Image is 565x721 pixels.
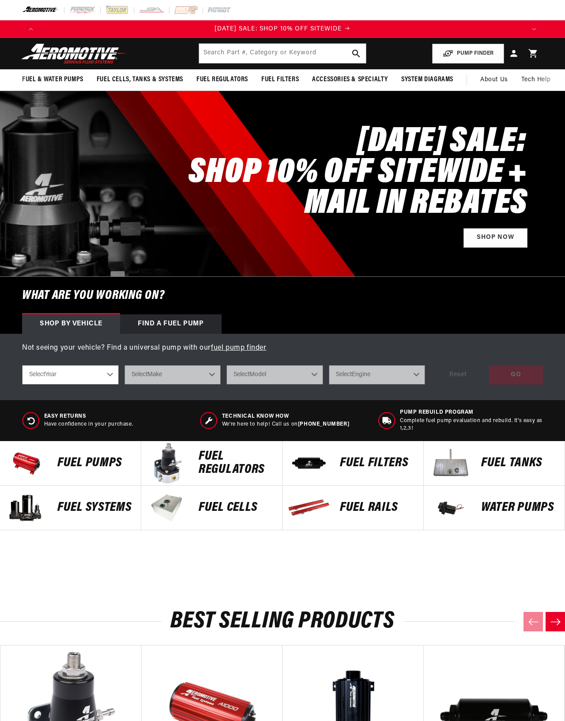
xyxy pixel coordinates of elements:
[44,421,133,428] p: Have confidence in your purchase.
[432,44,504,64] button: PUMP FINDER
[222,421,349,428] p: We’re here to help! Call us on
[141,486,282,530] a: FUEL Cells FUEL Cells
[4,441,49,485] img: Fuel Pumps
[312,75,388,84] span: Accessories & Specialty
[226,365,323,385] select: Model
[141,441,282,486] a: FUEL REGULATORS FUEL REGULATORS
[146,486,190,530] img: FUEL Cells
[424,486,565,530] a: Water Pumps Water Pumps
[329,365,426,385] select: Engine
[546,612,565,631] button: Next slide
[282,441,424,486] a: FUEL FILTERS FUEL FILTERS
[40,24,525,34] a: [DATE] SALE: SHOP 10% OFF SITEWIDE
[400,417,543,432] p: Complete fuel pump evaluation and rebuild. It's easy as 1,2,3!
[199,44,366,63] input: Search by Part Number, Category or Keyword
[15,69,90,90] summary: Fuel & Water Pumps
[215,26,342,32] span: [DATE] SALE: SHOP 10% OFF SITEWIDE
[428,441,472,485] img: Fuel Tanks
[428,486,472,530] img: Water Pumps
[4,486,49,530] img: Fuel Systems
[481,457,556,470] p: Fuel Tanks
[90,69,190,90] summary: Fuel Cells, Tanks & Systems
[515,69,557,91] summary: Tech Help
[347,44,366,63] button: search button
[57,457,132,470] p: Fuel Pumps
[395,69,460,90] summary: System Diagrams
[521,75,550,85] span: Tech Help
[481,501,556,514] p: Water Pumps
[287,441,331,485] img: FUEL FILTERS
[22,75,83,84] span: Fuel & Water Pumps
[146,441,190,485] img: FUEL REGULATORS
[40,24,525,34] div: 1 of 3
[199,501,273,514] p: FUEL Cells
[22,20,40,38] button: Translation missing: en.sections.announcements.previous_announcement
[97,75,183,84] span: Fuel Cells, Tanks & Systems
[222,413,349,420] span: Technical Know How
[282,486,424,530] a: FUEL Rails FUEL Rails
[401,75,453,84] span: System Diagrams
[480,76,508,83] span: About Us
[287,486,331,530] img: FUEL Rails
[190,69,255,90] summary: Fuel Regulators
[120,314,222,334] div: Find a Fuel Pump
[22,365,119,385] select: Year
[124,365,221,385] select: Make
[44,413,133,420] span: Easy Returns
[424,441,565,486] a: Fuel Tanks Fuel Tanks
[150,127,527,219] h2: [DATE] SALE: SHOP 10% OFF SITEWIDE + MAIL IN REBATES
[211,344,267,351] a: fuel pump finder
[474,69,515,91] a: About Us
[305,69,395,90] summary: Accessories & Specialty
[340,457,414,470] p: FUEL FILTERS
[40,24,525,34] div: Announcement
[57,501,132,514] p: Fuel Systems
[199,450,273,476] p: FUEL REGULATORS
[400,409,543,416] span: Pump Rebuild program
[255,69,305,90] summary: Fuel Filters
[196,75,248,84] span: Fuel Regulators
[19,43,129,64] img: Aeromotive
[524,612,543,631] button: Previous slide
[525,20,543,38] button: Translation missing: en.sections.announcements.next_announcement
[463,228,527,248] a: Shop Now
[22,343,543,354] p: Not seeing your vehicle? Find a universal pump with our
[22,314,120,334] div: Shop by vehicle
[340,501,414,514] p: FUEL Rails
[298,422,349,427] a: [PHONE_NUMBER]
[261,75,299,84] span: Fuel Filters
